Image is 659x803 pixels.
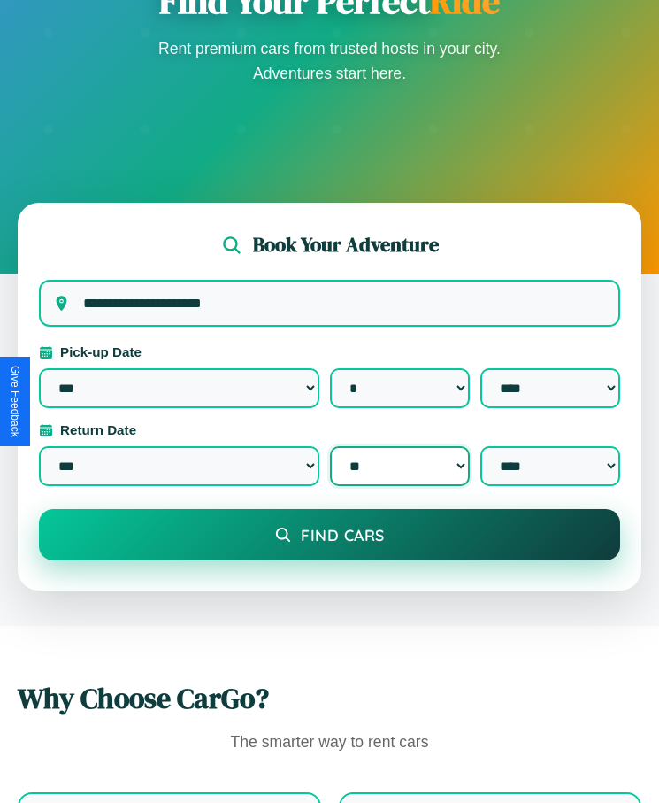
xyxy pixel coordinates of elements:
button: Find Cars [39,509,620,560]
p: Rent premium cars from trusted hosts in your city. Adventures start here. [153,36,507,86]
div: Give Feedback [9,366,21,437]
label: Return Date [39,422,620,437]
p: The smarter way to rent cars [18,729,641,757]
label: Pick-up Date [39,344,620,359]
h2: Why Choose CarGo? [18,679,641,718]
h2: Book Your Adventure [253,231,439,259]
